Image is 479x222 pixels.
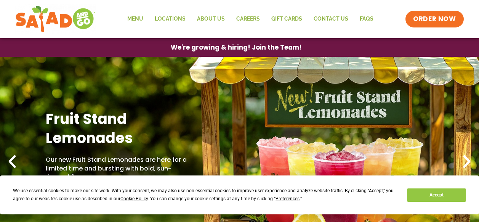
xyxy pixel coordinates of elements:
[4,153,21,170] div: Previous slide
[46,110,189,148] h2: Fruit Stand Lemonades
[405,11,463,27] a: ORDER NOW
[120,196,148,201] span: Cookie Policy
[46,156,189,181] p: Our new Fruit Stand Lemonades are here for a limited time and bursting with bold, sun-ripened fla...
[13,187,398,203] div: We use essential cookies to make our site work. With your consent, we may also use non-essential ...
[231,10,266,28] a: Careers
[266,10,308,28] a: GIFT CARDS
[276,196,300,201] span: Preferences
[308,10,354,28] a: Contact Us
[122,10,149,28] a: Menu
[191,10,231,28] a: About Us
[15,4,96,34] img: new-SAG-logo-768×292
[171,44,302,51] span: We're growing & hiring! Join the Team!
[354,10,379,28] a: FAQs
[458,153,475,170] div: Next slide
[149,10,191,28] a: Locations
[407,188,466,202] button: Accept
[159,39,313,56] a: We're growing & hiring! Join the Team!
[122,10,379,28] nav: Menu
[413,14,456,24] span: ORDER NOW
